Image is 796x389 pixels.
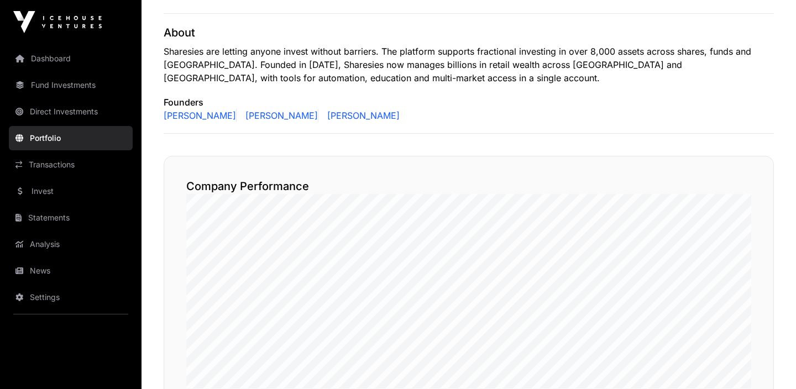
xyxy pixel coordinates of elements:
a: Portfolio [9,126,133,150]
a: News [9,259,133,283]
p: About [164,25,774,40]
a: Invest [9,179,133,203]
a: [PERSON_NAME] [241,109,318,122]
a: Dashboard [9,46,133,71]
a: Transactions [9,153,133,177]
a: [PERSON_NAME] [323,109,400,122]
img: Icehouse Ventures Logo [13,11,102,33]
p: Sharesies are letting anyone invest without barriers. The platform supports fractional investing ... [164,45,774,85]
a: [PERSON_NAME] [164,109,237,122]
a: Fund Investments [9,73,133,97]
h2: Company Performance [186,178,751,194]
a: Direct Investments [9,99,133,124]
a: Settings [9,285,133,309]
p: Founders [164,96,774,109]
a: Statements [9,206,133,230]
a: Analysis [9,232,133,256]
iframe: Chat Widget [741,336,796,389]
